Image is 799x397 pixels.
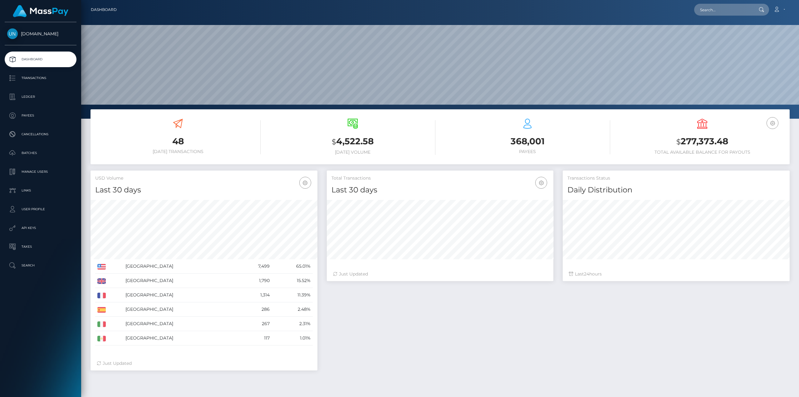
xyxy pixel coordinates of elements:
[5,183,76,198] a: Links
[272,274,313,288] td: 15.52%
[97,336,106,341] img: MX.png
[7,111,74,120] p: Payees
[7,55,74,64] p: Dashboard
[123,288,237,302] td: [GEOGRAPHIC_DATA]
[97,307,106,313] img: ES.png
[97,264,106,270] img: US.png
[5,239,76,255] a: Taxes
[620,135,785,148] h3: 277,373.48
[5,145,76,161] a: Batches
[272,317,313,331] td: 2.31%
[331,175,549,181] h5: Total Transactions
[123,274,237,288] td: [GEOGRAPHIC_DATA]
[97,278,106,284] img: GB.png
[676,137,681,146] small: $
[270,150,435,155] h6: [DATE] Volume
[123,259,237,274] td: [GEOGRAPHIC_DATA]
[123,302,237,317] td: [GEOGRAPHIC_DATA]
[237,331,272,345] td: 117
[270,135,435,148] h3: 4,522.58
[123,331,237,345] td: [GEOGRAPHIC_DATA]
[272,259,313,274] td: 65.01%
[237,274,272,288] td: 1,790
[332,137,336,146] small: $
[7,261,74,270] p: Search
[620,150,785,155] h6: Total Available Balance for Payouts
[272,288,313,302] td: 11.39%
[7,242,74,251] p: Taxes
[567,175,785,181] h5: Transactions Status
[5,89,76,105] a: Ledger
[237,259,272,274] td: 7,499
[567,185,785,196] h4: Daily Distribution
[445,149,610,154] h6: Payees
[584,271,589,277] span: 24
[7,28,18,39] img: Unlockt.me
[97,293,106,298] img: FR.png
[95,149,261,154] h6: [DATE] Transactions
[5,31,76,37] span: [DOMAIN_NAME]
[7,186,74,195] p: Links
[272,302,313,317] td: 2.48%
[95,135,261,147] h3: 48
[5,70,76,86] a: Transactions
[272,331,313,345] td: 1.01%
[569,271,783,277] div: Last hours
[97,360,311,367] div: Just Updated
[5,201,76,217] a: User Profile
[237,302,272,317] td: 286
[5,108,76,123] a: Payees
[694,4,753,16] input: Search...
[445,135,610,147] h3: 368,001
[7,205,74,214] p: User Profile
[7,130,74,139] p: Cancellations
[333,271,547,277] div: Just Updated
[7,148,74,158] p: Batches
[5,52,76,67] a: Dashboard
[13,5,68,17] img: MassPay Logo
[95,175,313,181] h5: USD Volume
[5,220,76,236] a: API Keys
[7,167,74,176] p: Manage Users
[91,3,117,16] a: Dashboard
[5,258,76,273] a: Search
[7,223,74,233] p: API Keys
[5,164,76,180] a: Manage Users
[7,73,74,83] p: Transactions
[237,288,272,302] td: 1,314
[123,317,237,331] td: [GEOGRAPHIC_DATA]
[237,317,272,331] td: 267
[5,127,76,142] a: Cancellations
[97,321,106,327] img: IT.png
[331,185,549,196] h4: Last 30 days
[7,92,74,102] p: Ledger
[95,185,313,196] h4: Last 30 days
